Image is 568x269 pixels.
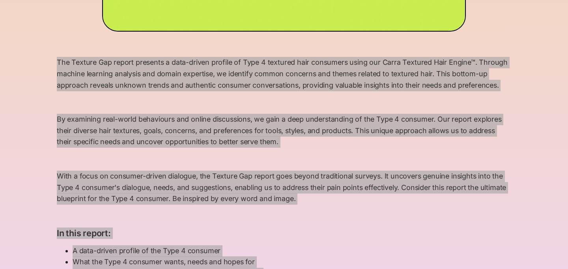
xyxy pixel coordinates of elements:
[73,245,511,257] li: A data-driven profile of the Type 4 consumer
[57,228,511,239] h6: In this report:
[73,256,511,268] li: What the Type 4 consumer wants, needs and hopes for
[57,171,511,205] p: With a focus on consumer-driven dialogue, the Texture Gap report goes beyond traditional surveys....
[57,114,511,148] p: By examining real-world behaviours and online discussions, we gain a deep understanding of the Ty...
[57,57,511,91] p: The Texture Gap report presents a data-driven profile of Type 4 textured hair consumers using our...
